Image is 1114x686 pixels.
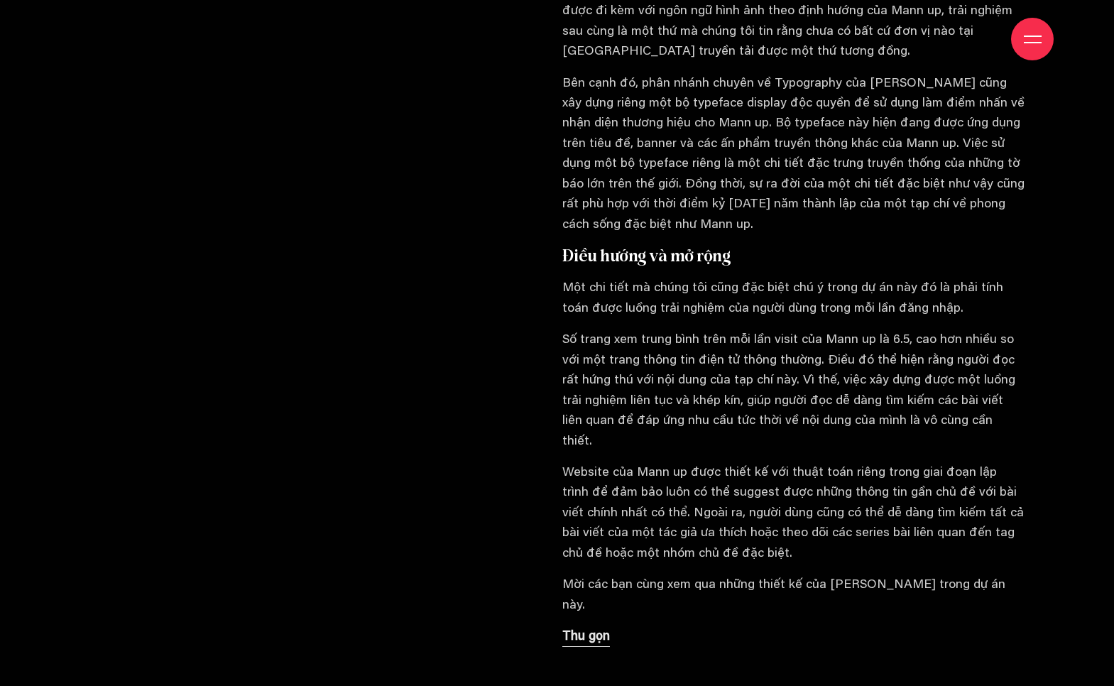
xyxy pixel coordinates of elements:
[562,246,1025,264] h4: Điều hướng và mở rộng
[562,575,1025,616] p: Mời các bạn cùng xem qua những thiết kế của [PERSON_NAME] trong dự án này.
[562,74,1025,236] p: Bên cạnh đó, phân nhánh chuyên về Typography của [PERSON_NAME] cũng xây dựng riêng một bộ typefac...
[562,627,610,647] p: Thu gọn
[562,330,1025,452] p: Số trang xem trung bình trên mỗi lần visit của Mann up là 6.5, cao hơn nhiều so với một trang thô...
[562,278,1025,319] p: Một chi tiết mà chúng tôi cũng đặc biệt chú ý trong dự án này đó là phải tính toán được luồng trả...
[562,463,1025,564] p: Website của Mann up được thiết kế với thuật toán riêng trong giai đoạn lập trình để đảm bảo luôn ...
